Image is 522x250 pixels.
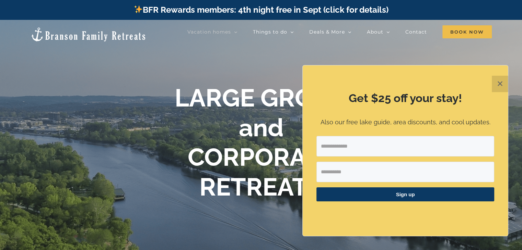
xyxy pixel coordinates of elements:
[253,29,287,34] span: Things to do
[367,25,390,39] a: About
[134,5,142,13] img: ✨
[316,136,494,157] input: Email Address
[367,29,383,34] span: About
[492,76,508,92] button: Close
[30,27,147,42] img: Branson Family Retreats Logo
[316,90,494,106] h2: Get $25 off your stay!
[187,25,237,39] a: Vacation homes
[309,25,351,39] a: Deals & More
[134,5,388,15] a: BFR Rewards members: 4th night free in Sept (click for details)
[253,25,294,39] a: Things to do
[124,84,398,202] h1: LARGE GROUP and CORPORATE RETREATS
[405,29,427,34] span: Contact
[187,29,231,34] span: Vacation homes
[442,25,492,38] span: Book Now
[316,162,494,182] input: First Name
[405,25,427,39] a: Contact
[316,187,494,201] button: Sign up
[316,210,494,217] p: ​
[442,25,492,39] a: Book Now
[316,117,494,127] p: Also our free lake guide, area discounts, and cool updates.
[309,29,345,34] span: Deals & More
[187,25,492,39] nav: Main Menu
